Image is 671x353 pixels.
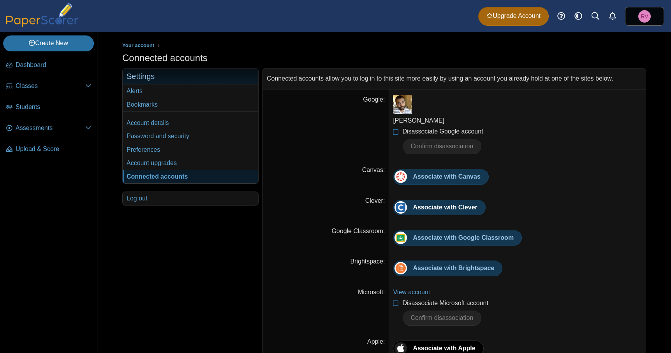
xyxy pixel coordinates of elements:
span: Associate with Clever [413,204,477,211]
span: Classes [16,82,85,90]
span: Robert Velton [641,14,648,19]
span: Associate with Google Classroom [413,234,514,241]
a: Alerts [123,84,258,98]
a: Associate with Brightspace [393,260,502,276]
a: Account details [123,116,258,130]
div: Connected accounts allow you to log in to this site more easily by using an account you already h... [263,68,646,89]
a: Classes [3,77,95,96]
a: Create New [3,35,94,51]
a: Log out [123,192,258,205]
span: Your account [122,42,154,48]
a: Account upgrades [123,156,258,170]
a: Alerts [604,8,621,25]
a: Associate with Google Classroom [393,230,522,246]
a: View account [393,289,430,295]
a: PaperScorer [3,21,81,28]
a: Connected accounts [123,170,258,183]
a: Upload & Score [3,140,95,159]
h1: Connected accounts [122,51,208,65]
label: Google [363,96,385,103]
a: Your account [120,41,156,51]
h3: Settings [123,68,258,84]
a: Robert Velton [625,7,664,26]
a: Associate with Canvas [393,169,488,184]
span: Confirm disassociation [410,143,473,149]
a: Password and security [123,130,258,143]
a: Students [3,98,95,117]
button: Confirm disassociation [402,310,481,326]
label: Apple [367,338,385,345]
label: Clever [365,197,385,204]
span: Confirm disassociation [410,314,473,321]
a: Bookmarks [123,98,258,111]
span: Assessments [16,124,85,132]
a: Preferences [123,143,258,156]
label: Canvas [362,167,385,173]
span: Students [16,103,92,111]
a: Upgrade Account [478,7,549,26]
span: Associate with Brightspace [413,265,494,271]
span: Disassociate Microsoft account [402,300,488,306]
a: Dashboard [3,56,95,75]
a: Assessments [3,119,95,138]
button: Confirm disassociation [402,139,481,154]
div: [PERSON_NAME] [393,116,642,125]
label: Microsoft [358,289,385,295]
span: Dashboard [16,61,92,69]
span: Disassociate Google account [402,128,483,135]
img: PaperScorer [3,3,81,27]
span: Associate with Apple [413,345,475,351]
span: Upgrade Account [486,12,541,20]
label: Brightspace [350,258,385,265]
label: Google Classroom [331,228,385,234]
span: Robert Velton [638,10,651,23]
span: Upload & Score [16,145,92,153]
a: Associate with Clever [393,200,485,215]
span: Associate with Canvas [413,173,480,180]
